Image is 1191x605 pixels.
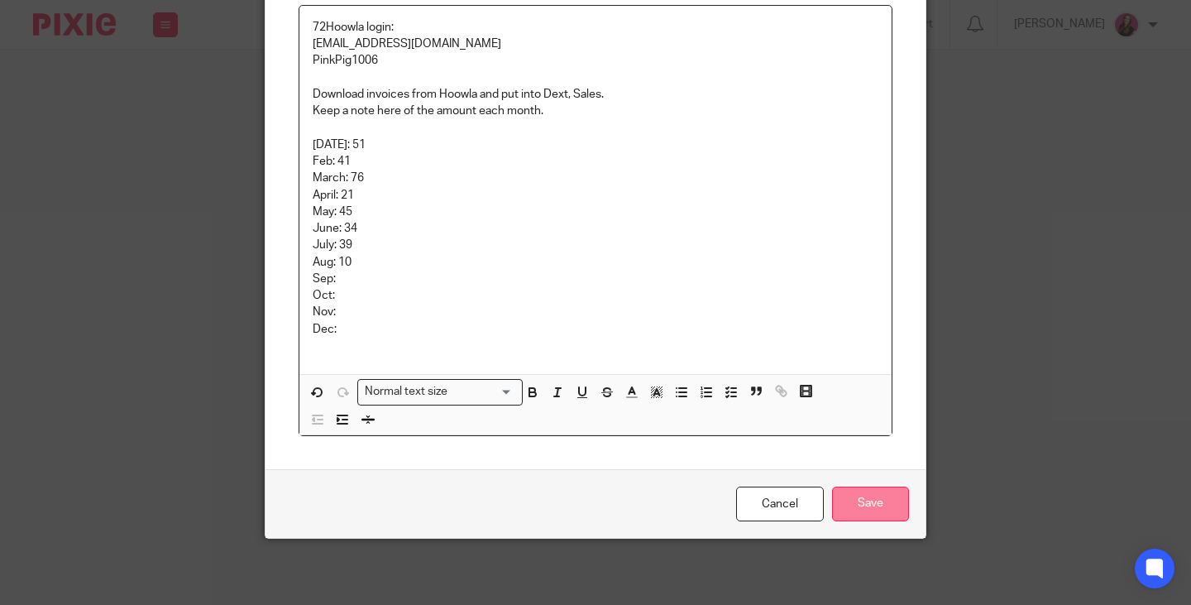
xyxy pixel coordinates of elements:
[313,19,878,36] p: 72Hoowla login:
[832,487,909,522] input: Save
[313,220,878,237] p: June: 34
[313,86,878,103] p: Download invoices from Hoowla and put into Dext, Sales.
[313,304,878,320] p: Nov:
[453,383,513,401] input: Search for option
[313,254,878,271] p: Aug: 10
[313,36,878,52] p: [EMAIL_ADDRESS][DOMAIN_NAME]
[313,52,878,69] p: PinkPig1006
[313,103,878,119] p: Keep a note here of the amount each month.
[313,237,878,253] p: July: 39
[313,271,878,287] p: Sep:
[313,204,878,220] p: May: 45
[313,287,878,304] p: Oct:
[357,379,523,405] div: Search for option
[313,137,878,153] p: [DATE]: 51
[313,170,878,186] p: March: 76
[313,153,878,170] p: Feb: 41
[361,383,452,401] span: Normal text size
[313,187,878,204] p: April: 21
[736,487,824,522] a: Cancel
[313,321,878,338] p: Dec:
